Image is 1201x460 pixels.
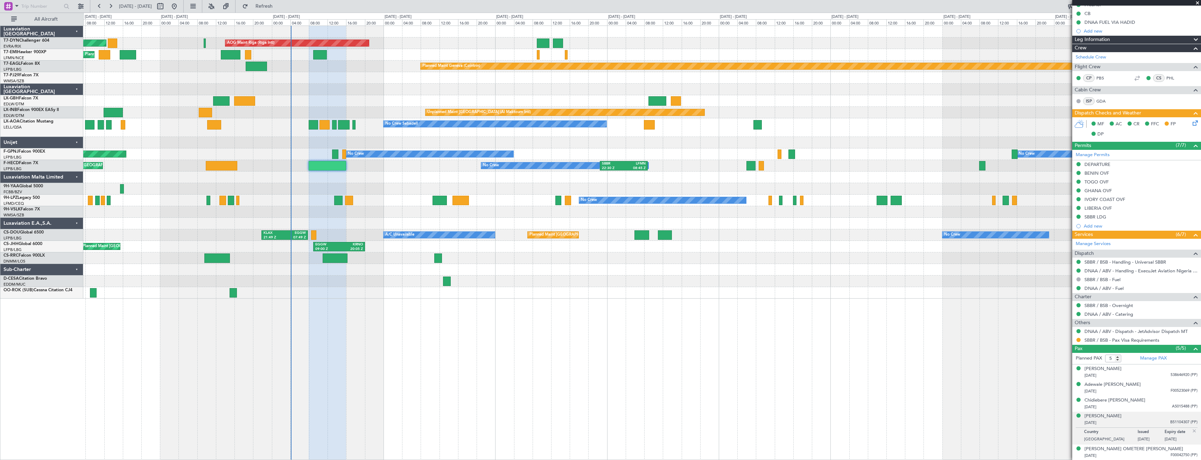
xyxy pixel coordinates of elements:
div: SBBR [602,161,624,166]
span: F00523069 (PP) [1171,388,1198,394]
div: 04:00 [849,19,868,26]
a: DNAA / ABV - Catering [1084,311,1133,317]
a: CS-DOUGlobal 6500 [3,230,44,235]
div: 07:49 Z [285,235,306,240]
div: IVORY COAST OVF [1084,196,1125,202]
div: [DATE] - [DATE] [385,14,412,20]
button: Refresh [239,1,281,12]
a: CS-JHHGlobal 6000 [3,242,42,246]
a: LFMN/NCE [3,55,24,61]
span: 9H-VSLK [3,207,21,211]
a: LFPB/LBG [3,247,22,252]
div: AOG Maint Riga (Riga Intl) [227,38,274,48]
a: LFPB/LBG [3,155,22,160]
a: EDLW/DTM [3,102,24,107]
div: 08:45 Z [624,166,645,171]
div: 00:00 [384,19,402,26]
div: 00:00 [942,19,961,26]
div: 12:00 [216,19,234,26]
div: LFMN [624,161,645,166]
div: 16:00 [234,19,253,26]
p: [GEOGRAPHIC_DATA] [1084,437,1138,444]
a: LX-AOACitation Mustang [3,119,54,124]
a: Manage PAX [1140,355,1167,362]
span: OO-ROK (SUB) [3,288,34,292]
span: Pax [1075,345,1082,353]
input: Trip Number [21,1,62,12]
p: Issued [1138,430,1165,437]
span: LX-INB [3,108,17,112]
a: D-CESACitation Bravo [3,277,47,281]
a: EDLW/DTM [3,113,24,118]
div: [DATE] - [DATE] [273,14,300,20]
img: close [1191,428,1198,434]
div: CP [1083,74,1095,82]
div: BENIN OVF [1084,170,1109,176]
a: EVRA/RIX [3,44,21,49]
div: 20:05 Z [339,247,363,252]
a: DNAA / ABV - Handling - ExecuJet Aviation Nigeria DNAA [1084,268,1198,274]
p: Expiry date [1165,430,1192,437]
button: All Aircraft [8,14,76,25]
div: 20:00 [477,19,495,26]
div: 04:00 [737,19,756,26]
div: Add new [1084,223,1198,229]
div: 04:00 [290,19,309,26]
div: 21:49 Z [264,235,285,240]
a: LFPB/LBG [3,166,22,172]
div: 20:00 [812,19,830,26]
div: [DATE] - [DATE] [943,14,970,20]
a: 9H-VSLKFalcon 7X [3,207,40,211]
a: CS-RRCFalcon 900LX [3,253,45,258]
div: 12:00 [998,19,1017,26]
div: [DATE] - [DATE] [1055,14,1082,20]
a: T7-EAGLFalcon 8X [3,62,40,66]
div: 16:00 [682,19,700,26]
div: Chidiebere [PERSON_NAME] [1084,397,1145,404]
div: 00:00 [1054,19,1073,26]
span: AS015488 (PP) [1172,404,1198,410]
div: [DATE] - [DATE] [608,14,635,20]
span: [DATE] [1084,420,1096,425]
span: CS-RRC [3,253,19,258]
span: F-HECD [3,161,19,165]
div: GHANA OVF [1084,188,1112,194]
div: 08:00 [85,19,104,26]
a: LFPB/LBG [3,67,22,72]
a: F-HECDFalcon 7X [3,161,38,165]
span: CS-DOU [3,230,20,235]
div: CS [1153,74,1165,82]
a: GDA [1096,98,1112,104]
a: SBBR / BSB - Overnight [1084,302,1133,308]
div: [DATE] - [DATE] [720,14,747,20]
div: 12:00 [775,19,793,26]
div: 04:00 [961,19,979,26]
span: CS-JHH [3,242,19,246]
div: No Crew [1019,149,1035,159]
a: WMSA/SZB [3,212,24,218]
div: 00:00 [495,19,514,26]
div: [PERSON_NAME] [1084,365,1122,372]
div: DEPARTURE [1084,161,1110,167]
div: 00:00 [830,19,849,26]
a: FCBB/BZV [3,189,22,195]
div: 04:00 [626,19,644,26]
div: 04:00 [514,19,533,26]
a: 9H-YAAGlobal 5000 [3,184,43,188]
div: Add new [1084,28,1198,34]
span: (5/5) [1176,344,1186,352]
div: Planned Maint Chester [85,49,125,60]
div: KLAX [264,231,285,236]
span: All Aircraft [18,17,74,22]
span: T7-DYN [3,39,19,43]
div: 20:00 [1035,19,1054,26]
span: Cabin Crew [1075,86,1101,94]
p: [DATE] [1138,437,1165,444]
a: Schedule Crew [1076,54,1106,61]
div: 08:00 [868,19,886,26]
span: [DATE] [1084,404,1096,410]
span: LX-GBH [3,96,19,100]
div: 08:00 [979,19,998,26]
div: CB [1084,11,1090,16]
span: FFC [1151,121,1159,128]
